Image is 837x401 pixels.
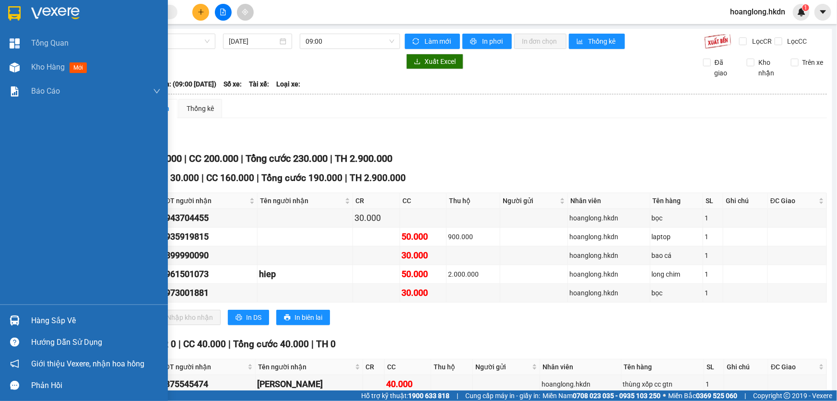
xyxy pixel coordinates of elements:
[256,375,363,394] td: lê duẩn
[503,195,558,206] span: Người gửi
[722,6,793,18] span: hoanglong.hkdn
[663,394,666,398] span: ⚪️
[189,153,238,164] span: CC 200.000
[482,36,504,47] span: In phơi
[465,390,540,401] span: Cung cấp máy in - giấy in:
[401,267,445,281] div: 50.000
[569,231,648,242] div: hoanglong.hkdn
[754,57,783,78] span: Kho nhận
[569,34,625,49] button: bar-chartThống kê
[569,269,648,279] div: hoanglong.hkdn
[335,153,392,164] span: TH 2.900.000
[183,339,226,350] span: CC 40.000
[161,211,256,225] div: 0943704455
[447,193,500,209] th: Thu hộ
[201,172,204,183] span: |
[652,231,701,242] div: laptop
[10,62,20,73] img: warehouse-icon
[784,36,809,47] span: Lọc CC
[705,288,721,298] div: 1
[386,377,429,391] div: 40.000
[10,359,19,368] span: notification
[413,38,421,46] span: sync
[276,79,300,89] span: Loại xe:
[159,284,258,303] td: 0973001881
[650,193,703,209] th: Tên hàng
[10,338,19,347] span: question-circle
[622,359,705,375] th: Tên hàng
[542,379,620,389] div: hoanglong.hkdn
[159,246,258,265] td: 0899990090
[542,390,660,401] span: Miền Nam
[814,4,831,21] button: caret-down
[10,38,20,49] img: dashboard-icon
[259,267,352,281] div: hiep
[162,195,248,206] span: SĐT người nhận
[241,153,243,164] span: |
[31,378,161,393] div: Phản hồi
[723,193,768,209] th: Ghi chú
[10,316,20,326] img: warehouse-icon
[353,193,400,209] th: CR
[704,359,724,375] th: SL
[431,359,473,375] th: Thu hộ
[711,57,740,78] span: Đã giao
[577,38,585,46] span: bar-chart
[589,36,617,47] span: Thống kê
[748,36,773,47] span: Lọc CR
[284,314,291,322] span: printer
[161,267,256,281] div: 0961501073
[799,57,827,68] span: Trên xe
[311,339,314,350] span: |
[246,153,328,164] span: Tổng cước 230.000
[401,286,445,300] div: 30.000
[514,34,566,49] button: In đơn chọn
[475,362,530,372] span: Người gửi
[206,172,254,183] span: CC 160.000
[187,103,214,114] div: Thống kê
[159,375,256,394] td: 0375545474
[569,213,648,223] div: hoanglong.hkdn
[696,392,737,400] strong: 0369 525 060
[706,379,722,389] div: 1
[784,392,790,399] span: copyright
[652,213,701,223] div: bọc
[246,312,261,323] span: In DS
[31,335,161,350] div: Hướng dẫn sử dụng
[316,339,336,350] span: TH 0
[161,286,256,300] div: 0973001881
[345,172,347,183] span: |
[257,172,259,183] span: |
[408,392,449,400] strong: 1900 633 818
[623,379,703,389] div: thùng xốp cc gtn
[178,339,181,350] span: |
[161,249,256,262] div: 0899990090
[361,390,449,401] span: Hỗ trợ kỹ thuật:
[363,359,385,375] th: CR
[405,34,460,49] button: syncLàm mới
[652,269,701,279] div: long chim
[233,339,309,350] span: Tổng cước 40.000
[354,211,398,225] div: 30.000
[215,4,232,21] button: file-add
[424,36,452,47] span: Làm mới
[705,231,721,242] div: 1
[448,231,498,242] div: 900.000
[401,230,445,243] div: 50.000
[237,4,254,21] button: aim
[744,390,746,401] span: |
[261,172,342,183] span: Tổng cước 190.000
[10,86,20,97] img: solution-icon
[705,213,721,223] div: 1
[385,359,431,375] th: CC
[224,79,242,89] span: Số xe:
[184,153,187,164] span: |
[260,195,343,206] span: Tên người nhận
[470,38,478,46] span: printer
[771,362,817,372] span: ĐC Giao
[804,4,807,11] span: 1
[448,269,498,279] div: 2.000.000
[161,362,246,372] span: SĐT người nhận
[802,4,809,11] sup: 1
[652,288,701,298] div: bọc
